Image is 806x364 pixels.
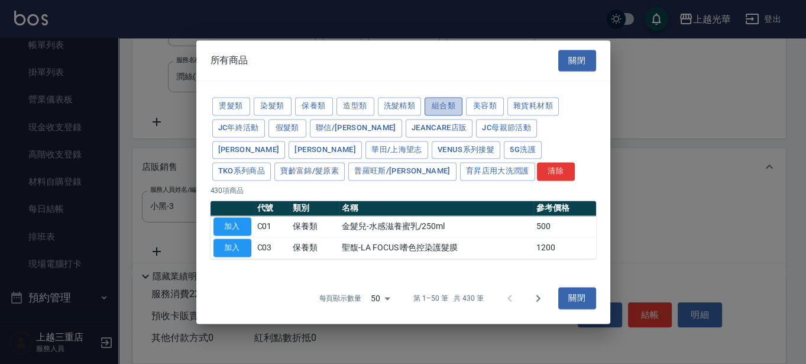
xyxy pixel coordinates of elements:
[268,119,306,137] button: 假髮類
[504,141,542,159] button: 5G洗護
[211,185,596,196] p: 430 項商品
[558,288,596,310] button: 關閉
[533,237,595,259] td: 1200
[212,163,271,181] button: TKO系列商品
[432,141,500,159] button: Venus系列接髮
[466,97,504,115] button: 美容類
[339,216,533,237] td: 金髮兒-水感滋養蜜乳/250ml
[558,50,596,72] button: 關閉
[212,119,265,137] button: JC年終活動
[366,282,394,314] div: 50
[365,141,428,159] button: 華田/上海望志
[460,163,535,181] button: 育昇店用大洗潤護
[476,119,537,137] button: JC母親節活動
[406,119,473,137] button: JeanCare店販
[295,97,333,115] button: 保養類
[290,216,339,237] td: 保養類
[211,54,248,66] span: 所有商品
[319,293,361,304] p: 每頁顯示數量
[378,97,422,115] button: 洗髮精類
[213,239,251,257] button: 加入
[254,237,290,259] td: C03
[413,293,483,304] p: 第 1–50 筆 共 430 筆
[336,97,374,115] button: 造型類
[254,97,292,115] button: 染髮類
[254,216,290,237] td: C01
[254,201,290,216] th: 代號
[507,97,559,115] button: 雜貨耗材類
[425,97,462,115] button: 組合類
[213,217,251,236] button: 加入
[537,163,575,181] button: 清除
[524,284,552,313] button: Go to next page
[274,163,345,181] button: 寶齡富錦/髮原素
[533,216,595,237] td: 500
[533,201,595,216] th: 參考價格
[212,141,286,159] button: [PERSON_NAME]
[289,141,362,159] button: [PERSON_NAME]
[339,201,533,216] th: 名稱
[348,163,457,181] button: 普羅旺斯/[PERSON_NAME]
[290,201,339,216] th: 類別
[212,97,250,115] button: 燙髮類
[310,119,402,137] button: 聯信/[PERSON_NAME]
[339,237,533,259] td: 聖馥-LA FOCUS 嗜色控染護髮膜
[290,237,339,259] td: 保養類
